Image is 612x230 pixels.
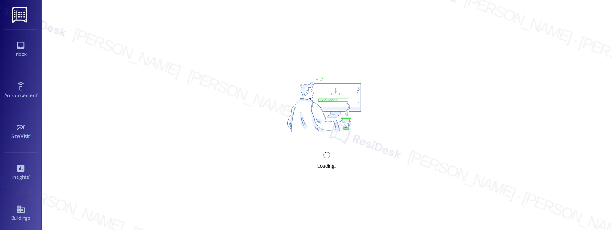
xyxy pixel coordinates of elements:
[37,91,38,97] span: •
[317,162,336,170] div: Loading...
[4,202,37,225] a: Buildings
[4,161,37,184] a: Insights •
[4,38,37,61] a: Inbox
[29,173,30,179] span: •
[4,120,37,143] a: Site Visit •
[30,132,31,138] span: •
[12,7,29,22] img: ResiDesk Logo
